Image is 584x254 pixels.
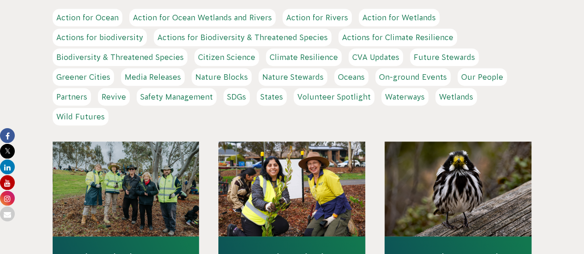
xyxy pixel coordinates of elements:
a: SDGs [223,88,250,106]
a: Actions for Climate Resilience [338,29,457,46]
a: Media Releases [121,68,185,86]
a: Oceans [334,68,368,86]
a: Biodiversity & Threatened Species [53,48,187,66]
a: Revive [98,88,130,106]
a: Nature Stewards [259,68,327,86]
a: Waterways [381,88,428,106]
a: Action for Ocean Wetlands and Rivers [129,9,276,26]
a: Volunteer Spotlight [294,88,374,106]
a: Wetlands [435,88,477,106]
a: Safety Management [137,88,217,106]
a: CVA Updates [349,48,403,66]
a: Future Stewards [410,48,479,66]
a: Climate Resilience [266,48,342,66]
a: On-ground Events [375,68,451,86]
a: Action for Wetlands [359,9,440,26]
a: Nature Blocks [192,68,252,86]
a: Action for Ocean [53,9,122,26]
a: Action for Rivers [283,9,352,26]
a: Actions for Biodiversity & Threatened Species [154,29,331,46]
a: Our People [458,68,507,86]
a: Partners [53,88,91,106]
a: Greener Cities [53,68,114,86]
a: Citizen Science [194,48,259,66]
a: Wild Futures [53,108,108,125]
a: Actions for biodiversity [53,29,147,46]
a: States [257,88,287,106]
